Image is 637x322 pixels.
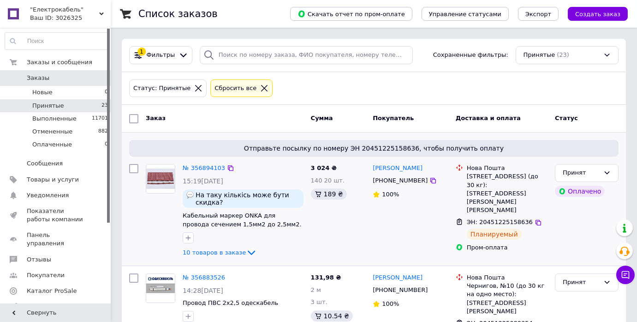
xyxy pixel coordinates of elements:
div: [STREET_ADDRESS] (до 30 кг): [STREET_ADDRESS][PERSON_NAME][PERSON_NAME] [467,172,548,214]
span: Доставка и оплата [456,115,521,122]
span: Отправьте посылку по номеру ЭН 20451225158636, чтобы получить оплату [133,144,615,153]
span: 131,98 ₴ [311,274,341,281]
span: Принятые [524,51,555,60]
span: 3 шт. [311,298,327,305]
a: [PERSON_NAME] [373,273,423,282]
span: 140 20 шт. [311,177,345,184]
span: ЭН: 20451225158636 [467,219,533,225]
button: Чат с покупателем [616,266,635,284]
div: Принят [563,278,600,287]
span: 23 [101,102,108,110]
span: 100% [382,191,399,198]
a: [PERSON_NAME] [373,164,423,173]
div: Статус: Принятые [131,84,192,93]
div: 189 ₴ [311,188,347,200]
span: 14:28[DATE] [183,287,223,294]
div: Чернигов, №10 (до 30 кг на одно место): [STREET_ADDRESS][PERSON_NAME] [467,282,548,316]
img: Фото товару [146,274,175,303]
span: Новые [32,88,53,97]
span: Покупатели [27,271,65,279]
span: 0 [105,88,108,97]
span: Отмененные [32,128,72,136]
span: Каталог ProSale [27,287,77,295]
span: Сумма [311,115,333,122]
span: 10 товаров в заказе [183,249,246,256]
span: Аналитика [27,303,61,311]
div: Планируемый [467,229,522,240]
h1: Список заказов [138,8,218,19]
span: Сообщения [27,159,63,168]
input: Поиск по номеру заказа, ФИО покупателя, номеру телефона, Email, номеру накладной [200,46,413,64]
div: Ваш ID: 3026325 [30,14,111,22]
div: Оплачено [555,186,605,197]
div: Нова Пошта [467,273,548,282]
span: Создать заказ [575,11,620,18]
span: Показатели работы компании [27,207,85,224]
a: № 356883526 [183,274,225,281]
img: Фото товару [146,164,175,193]
span: 15:19[DATE] [183,177,223,185]
span: Отзывы [27,255,51,264]
div: Сбросить все [213,84,258,93]
div: Принят [563,168,600,178]
span: На таку кількісь може бути скидка? [196,191,300,206]
span: 3 024 ₴ [311,164,337,171]
a: № 356894103 [183,164,225,171]
span: Товары и услуги [27,176,79,184]
span: Экспорт [525,11,551,18]
span: 882 [98,128,108,136]
span: Скачать отчет по пром-оплате [298,10,405,18]
span: 2 м [311,286,321,293]
div: [PHONE_NUMBER] [371,284,429,296]
a: Фото товару [146,273,175,303]
img: :speech_balloon: [186,191,194,199]
span: 0 [105,140,108,149]
button: Экспорт [518,7,559,21]
span: 11701 [92,115,108,123]
div: 10.54 ₴ [311,310,353,322]
span: (23) [557,51,569,58]
button: Управление статусами [422,7,509,21]
span: Заказы [27,74,49,82]
span: Принятые [32,102,64,110]
span: Заказ [146,115,166,122]
span: Уведомления [27,191,69,200]
span: Оплаченные [32,140,72,149]
a: 10 товаров в заказе [183,249,257,256]
a: Кабельный маркер ONKA для провода сечением 1,5мм2 до 2,5мм2. Цифра 1 [183,212,302,236]
button: Скачать отчет по пром-оплате [290,7,412,21]
span: Заказы и сообщения [27,58,92,67]
span: 100% [382,300,399,307]
input: Поиск [5,33,108,49]
span: "Електрокабель" [30,6,99,14]
span: Статус [555,115,578,122]
div: Пром-оплата [467,243,548,252]
span: Сохраненные фильтры: [433,51,508,60]
span: Управление статусами [429,11,501,18]
div: Нова Пошта [467,164,548,172]
span: Покупатель [373,115,414,122]
div: 1 [137,48,146,56]
a: Создать заказ [559,10,628,17]
span: Выполненные [32,115,77,123]
button: Создать заказ [568,7,628,21]
div: [PHONE_NUMBER] [371,175,429,187]
a: Провод ПВС 2х2,5 одескабель [183,299,278,306]
span: Фильтры [147,51,175,60]
span: Панель управления [27,231,85,248]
